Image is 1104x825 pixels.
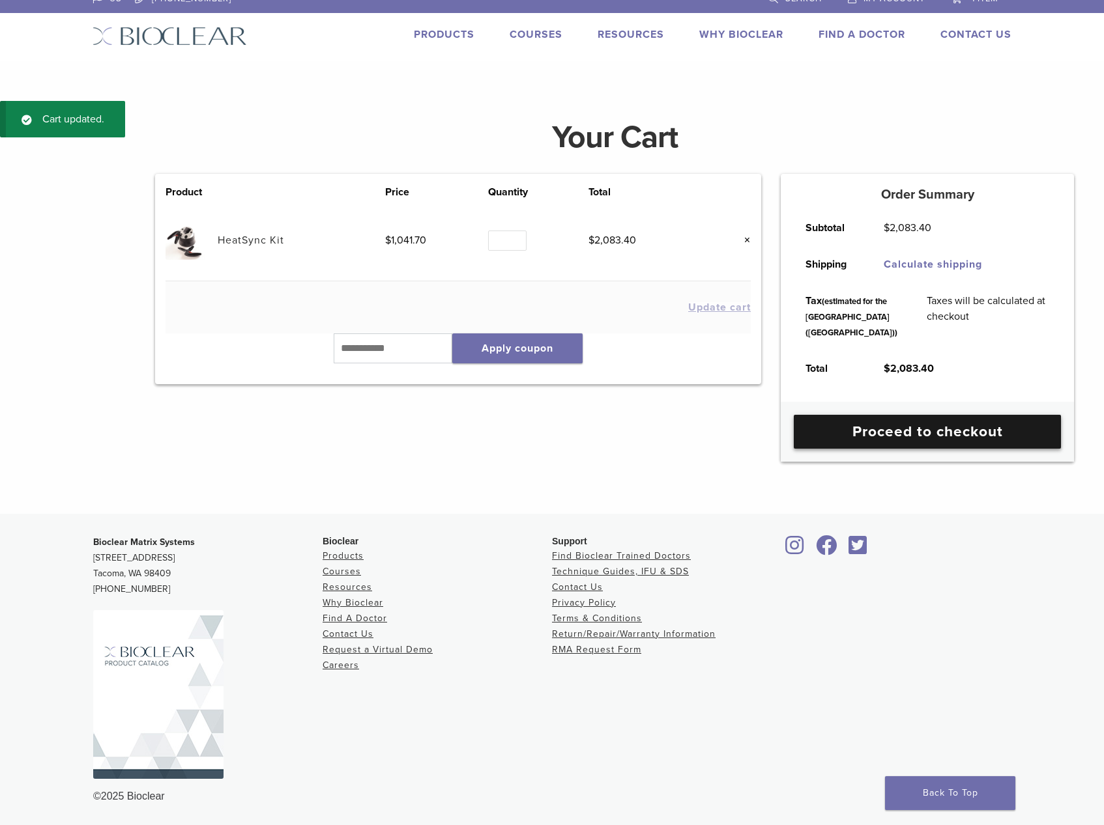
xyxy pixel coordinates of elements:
[885,776,1015,810] a: Back To Top
[323,660,359,671] a: Careers
[912,283,1064,350] td: Taxes will be calculated at checkout
[166,221,204,259] img: HeatSync Kit
[385,234,391,247] span: $
[588,234,636,247] bdi: 2,083.40
[552,550,691,561] a: Find Bioclear Trained Doctors
[884,362,934,375] bdi: 2,083.40
[781,187,1074,203] h5: Order Summary
[488,184,588,200] th: Quantity
[552,566,689,577] a: Technique Guides, IFU & SDS
[93,610,224,779] img: Bioclear
[884,258,982,271] a: Calculate shipping
[806,296,897,338] small: (estimated for the [GEOGRAPHIC_DATA] ([GEOGRAPHIC_DATA]))
[940,28,1011,41] a: Contact Us
[552,628,716,639] a: Return/Repair/Warranty Information
[884,221,890,234] span: $
[323,566,361,577] a: Courses
[452,333,583,363] button: Apply coupon
[218,234,284,247] a: HeatSync Kit
[552,536,587,546] span: Support
[781,543,809,556] a: Bioclear
[588,234,594,247] span: $
[794,415,1061,449] a: Proceed to checkout
[844,543,871,556] a: Bioclear
[323,613,387,624] a: Find A Doctor
[414,28,474,41] a: Products
[791,350,869,387] th: Total
[552,613,642,624] a: Terms & Conditions
[688,302,751,313] button: Update cart
[93,27,247,46] img: Bioclear
[93,789,1011,804] div: ©2025 Bioclear
[699,28,783,41] a: Why Bioclear
[734,232,751,249] a: Remove this item
[166,184,218,200] th: Product
[93,535,323,597] p: [STREET_ADDRESS] Tacoma, WA 98409 [PHONE_NUMBER]
[323,550,364,561] a: Products
[884,362,890,375] span: $
[323,644,433,655] a: Request a Virtual Demo
[385,234,426,247] bdi: 1,041.70
[323,536,358,546] span: Bioclear
[552,644,641,655] a: RMA Request Form
[791,210,869,246] th: Subtotal
[552,581,603,593] a: Contact Us
[323,581,372,593] a: Resources
[791,283,912,350] th: Tax
[323,597,383,608] a: Why Bioclear
[598,28,664,41] a: Resources
[510,28,562,41] a: Courses
[791,246,869,283] th: Shipping
[588,184,708,200] th: Total
[385,184,489,200] th: Price
[884,221,931,234] bdi: 2,083.40
[552,597,616,608] a: Privacy Policy
[819,28,905,41] a: Find A Doctor
[811,543,841,556] a: Bioclear
[323,628,373,639] a: Contact Us
[93,537,195,548] strong: Bioclear Matrix Systems
[145,122,1084,153] h1: Your Cart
